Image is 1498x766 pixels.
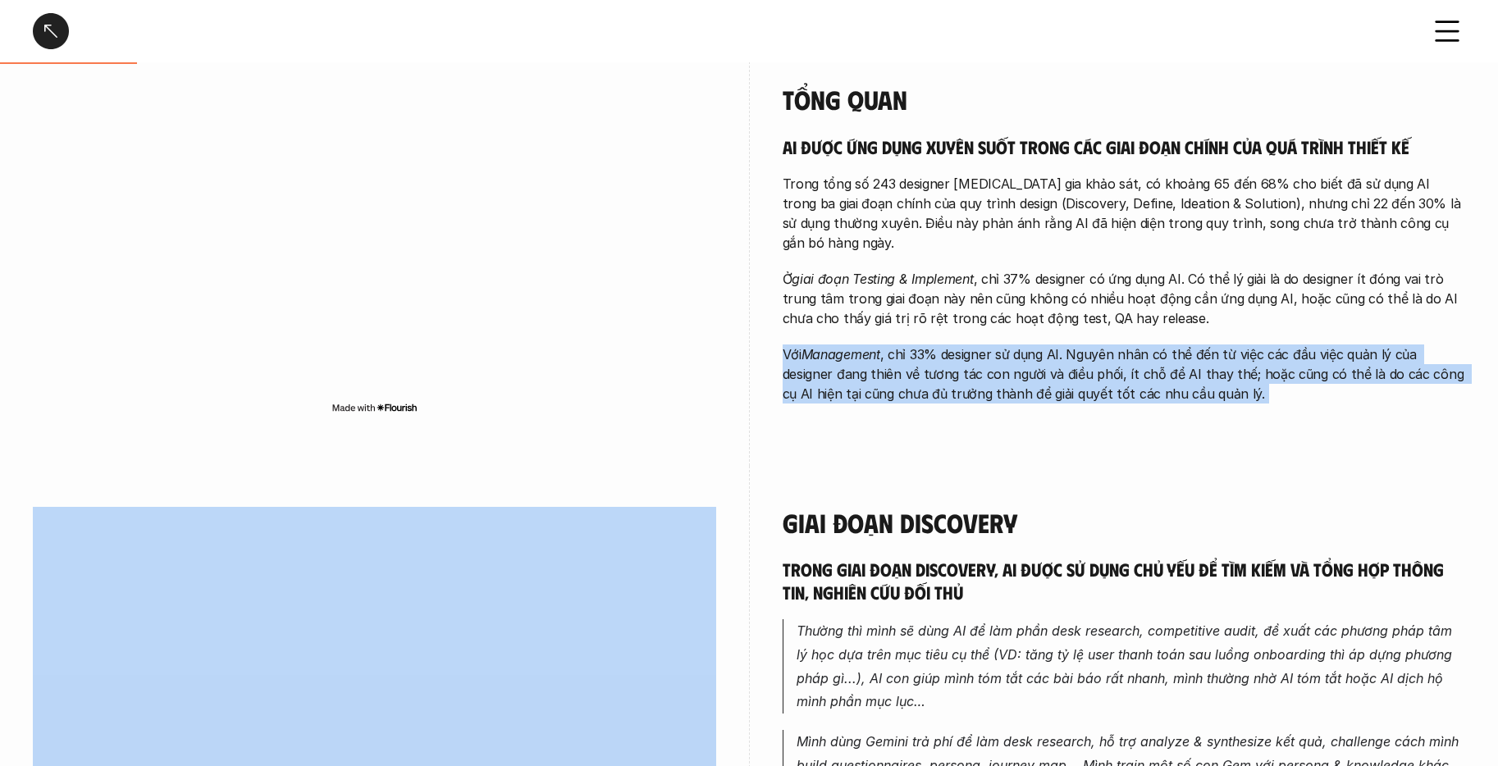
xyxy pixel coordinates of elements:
[783,269,1466,328] p: Ở , chỉ 37% designer có ứng dụng AI. Có thể lý giải là do designer ít đóng vai trò trung tâm tron...
[783,507,1466,538] h4: Giai đoạn Discovery
[783,174,1466,253] p: Trong tổng số 243 designer [MEDICAL_DATA] gia khảo sát, có khoảng 65 đến 68% cho biết đã sử dụng ...
[783,84,1466,115] h4: Tổng quan
[783,135,1466,158] h5: AI được ứng dụng xuyên suốt trong các giai đoạn chính của quá trình thiết kế
[792,271,973,287] em: giai đoạn Testing & Implement
[783,344,1466,404] p: Với , chỉ 33% designer sử dụng AI. Nguyên nhân có thể đến từ việc các đầu việc quản lý của design...
[797,622,1456,709] em: Thường thì mình sẽ dùng AI để làm phần desk research, competitive audit, đề xuất các phương pháp ...
[783,558,1466,603] h5: Trong giai đoạn Discovery, AI được sử dụng chủ yếu để tìm kiếm và tổng hợp thông tin, nghiên cứu ...
[802,346,880,362] em: Management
